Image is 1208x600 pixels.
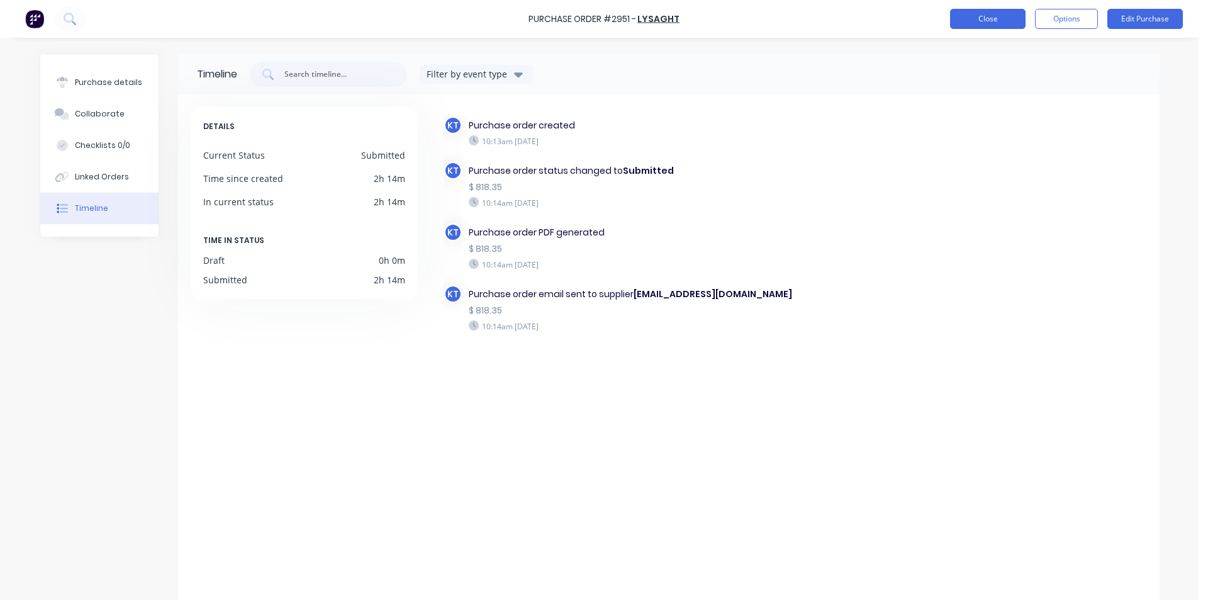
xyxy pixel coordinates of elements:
[40,161,159,193] button: Linked Orders
[634,288,792,300] b: [EMAIL_ADDRESS][DOMAIN_NAME]
[623,164,674,177] b: Submitted
[40,193,159,224] button: Timeline
[75,140,130,151] div: Checklists 0/0
[950,9,1026,29] button: Close
[427,67,511,81] div: Filter by event type
[469,320,794,332] div: 10:14am [DATE]
[1035,9,1098,29] button: Options
[469,135,794,147] div: 10:13am [DATE]
[469,304,794,317] div: $ 818.35
[75,203,108,214] div: Timeline
[1107,9,1183,29] button: Edit Purchase
[203,273,247,286] div: Submitted
[469,164,794,178] div: Purchase order status changed to
[75,171,129,183] div: Linked Orders
[203,195,274,208] div: In current status
[469,288,794,301] div: Purchase order email sent to supplier
[374,195,405,208] div: 2h 14m
[75,77,142,88] div: Purchase details
[528,13,636,26] div: Purchase Order #2951 -
[40,130,159,161] button: Checklists 0/0
[379,254,405,267] div: 0h 0m
[637,13,679,25] a: Lysaght
[203,254,225,267] div: Draft
[444,223,462,242] div: KT
[469,197,794,208] div: 10:14am [DATE]
[203,234,264,247] span: TIME IN STATUS
[444,116,462,135] div: KT
[469,259,794,270] div: 10:14am [DATE]
[469,181,794,194] div: $ 818.35
[283,68,388,81] input: Search timeline...
[469,119,794,132] div: Purchase order created
[203,149,265,162] div: Current Status
[25,9,44,28] img: Factory
[197,67,237,82] div: Timeline
[469,242,794,256] div: $ 818.35
[203,172,283,185] div: Time since created
[420,65,533,84] button: Filter by event type
[40,67,159,98] button: Purchase details
[374,273,405,286] div: 2h 14m
[444,285,462,303] div: KT
[203,120,235,133] span: DETAILS
[374,172,405,185] div: 2h 14m
[469,226,794,239] div: Purchase order PDF generated
[40,98,159,130] button: Collaborate
[361,149,405,162] div: Submitted
[75,108,125,120] div: Collaborate
[444,161,462,180] div: KT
